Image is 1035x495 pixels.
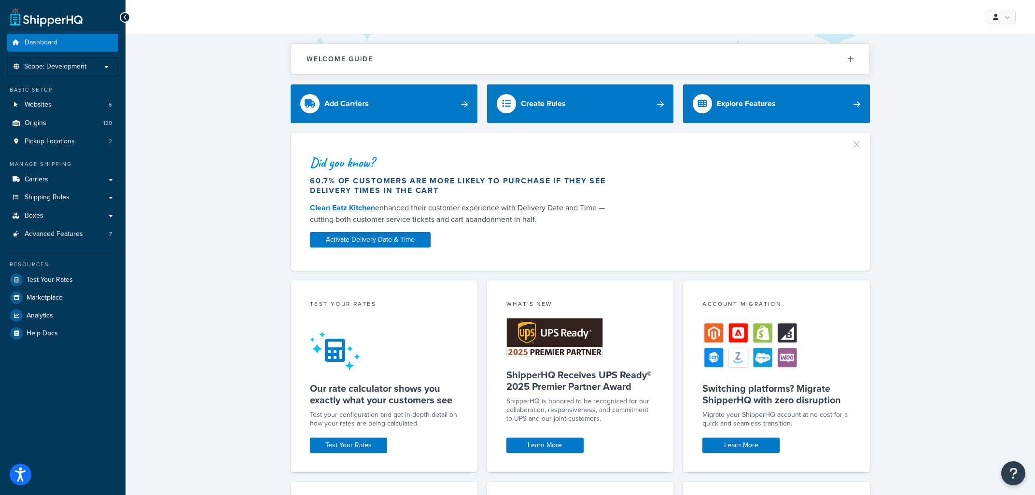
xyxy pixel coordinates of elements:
[521,97,566,110] div: Create Rules
[27,294,63,302] span: Marketplace
[27,330,58,338] span: Help Docs
[702,438,780,453] a: Learn More
[310,202,615,225] div: enhanced their customer experience with Delivery Date and Time — cutting both customer service ti...
[7,96,118,114] a: Websites6
[7,225,118,243] li: Advanced Features
[506,438,584,453] a: Learn More
[25,119,46,127] span: Origins
[310,383,458,406] h5: Our rate calculator shows you exactly what your customers see
[487,84,674,123] a: Create Rules
[324,97,369,110] div: Add Carriers
[310,176,615,195] div: 60.7% of customers are more likely to purchase if they see delivery times in the cart
[702,300,851,311] div: Account Migration
[7,261,118,269] div: Resources
[109,101,112,109] span: 6
[310,202,375,213] a: Clean Eatz Kitchen
[683,84,870,123] a: Explore Features
[27,276,73,284] span: Test Your Rates
[25,230,83,238] span: Advanced Features
[7,207,118,225] a: Boxes
[1001,461,1025,485] button: Open Resource Center
[7,171,118,189] a: Carriers
[7,271,118,289] a: Test Your Rates
[506,397,655,423] p: ShipperHQ is honored to be recognized for our collaboration, responsiveness, and commitment to UP...
[24,63,86,71] span: Scope: Development
[25,212,43,220] span: Boxes
[7,225,118,243] a: Advanced Features7
[7,86,118,94] div: Basic Setup
[109,137,112,146] span: 2
[702,383,851,406] h5: Switching platforms? Migrate ShipperHQ with zero disruption
[310,300,458,311] div: Test your rates
[7,114,118,132] a: Origins120
[25,193,70,202] span: Shipping Rules
[307,55,373,63] h2: Welcome Guide
[25,137,75,146] span: Pickup Locations
[506,300,655,311] div: What's New
[310,411,458,428] div: Test your configuration and get in-depth detail on how your rates are being calculated.
[310,156,615,169] div: Did you know?
[7,289,118,306] a: Marketplace
[717,97,776,110] div: Explore Features
[25,176,48,184] span: Carriers
[7,133,118,151] a: Pickup Locations2
[25,39,57,47] span: Dashboard
[7,34,118,52] a: Dashboard
[109,230,112,238] span: 7
[310,232,431,247] a: Activate Delivery Date & Time
[7,160,118,168] div: Manage Shipping
[291,84,477,123] a: Add Carriers
[310,438,387,453] a: Test Your Rates
[291,44,869,74] button: Welcome Guide
[7,189,118,206] a: Shipping Rules
[7,114,118,132] li: Origins
[7,96,118,114] li: Websites
[7,307,118,324] a: Analytics
[25,101,52,109] span: Websites
[103,119,112,127] span: 120
[506,369,655,392] h5: ShipperHQ Receives UPS Ready® 2025 Premier Partner Award
[7,325,118,342] a: Help Docs
[7,133,118,151] li: Pickup Locations
[702,411,851,428] div: Migrate your ShipperHQ account at no cost for a quick and seamless transition.
[27,312,53,320] span: Analytics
